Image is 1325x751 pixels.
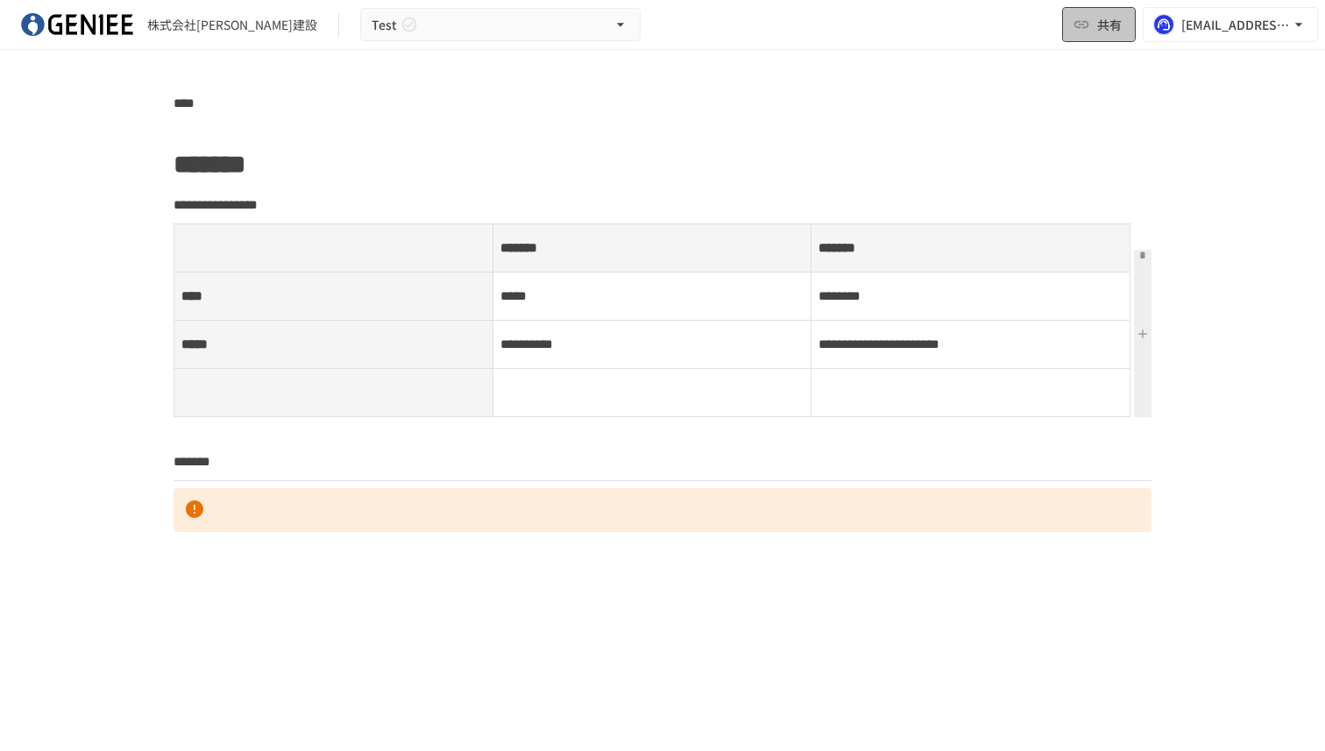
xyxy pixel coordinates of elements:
[372,14,397,36] span: Test
[1062,7,1136,42] button: 共有
[1143,7,1318,42] button: [EMAIL_ADDRESS][DOMAIN_NAME]
[147,16,317,34] div: 株式会社[PERSON_NAME]建設
[360,8,641,42] button: Test
[1097,15,1122,34] span: 共有
[21,11,133,39] img: mDIuM0aA4TOBKl0oB3pspz7XUBGXdoniCzRRINgIxkl
[1181,14,1290,36] div: [EMAIL_ADDRESS][DOMAIN_NAME]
